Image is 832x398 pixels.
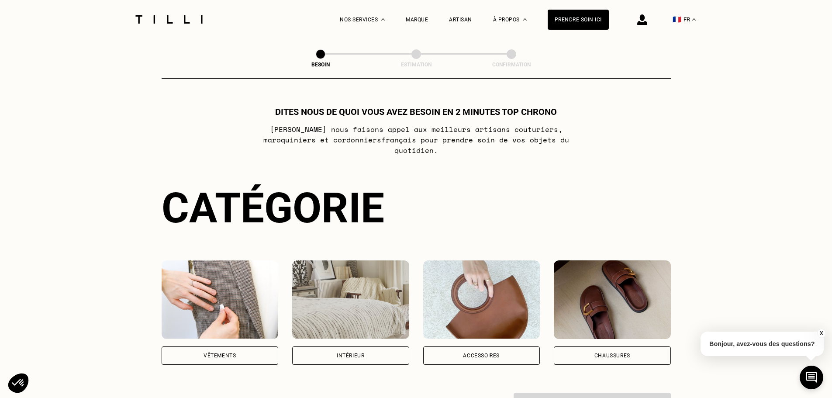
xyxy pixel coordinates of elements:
[594,353,630,358] div: Chaussures
[523,18,527,21] img: Menu déroulant à propos
[373,62,460,68] div: Estimation
[673,15,681,24] span: 🇫🇷
[548,10,609,30] a: Prendre soin ici
[204,353,236,358] div: Vêtements
[701,332,824,356] p: Bonjour, avez-vous des questions?
[162,183,671,232] div: Catégorie
[162,260,279,339] img: Vêtements
[337,353,364,358] div: Intérieur
[637,14,647,25] img: icône connexion
[275,107,557,117] h1: Dites nous de quoi vous avez besoin en 2 minutes top chrono
[463,353,500,358] div: Accessoires
[381,18,385,21] img: Menu déroulant
[132,15,206,24] img: Logo du service de couturière Tilli
[817,329,825,338] button: X
[243,124,589,156] p: [PERSON_NAME] nous faisons appel aux meilleurs artisans couturiers , maroquiniers et cordonniers ...
[406,17,428,23] a: Marque
[554,260,671,339] img: Chaussures
[423,260,540,339] img: Accessoires
[449,17,472,23] a: Artisan
[468,62,555,68] div: Confirmation
[692,18,696,21] img: menu déroulant
[277,62,364,68] div: Besoin
[292,260,409,339] img: Intérieur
